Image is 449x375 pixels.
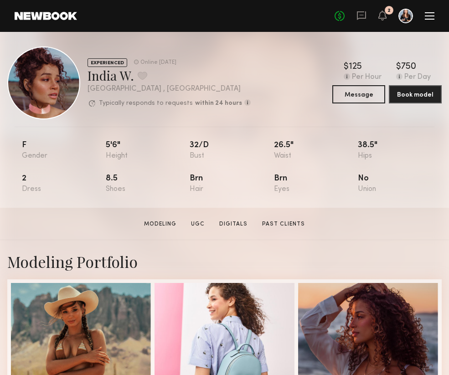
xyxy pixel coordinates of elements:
b: within 24 hours [195,100,242,107]
a: Digitals [216,220,251,228]
div: 2 [22,175,106,193]
div: Per Day [404,73,431,82]
div: 8.5 [106,175,190,193]
a: Modeling [140,220,180,228]
button: Book model [389,85,442,103]
a: UGC [187,220,208,228]
div: F [22,141,106,160]
div: 38.5" [358,141,442,160]
div: Brn [274,175,358,193]
button: Message [332,85,385,103]
div: 750 [401,62,416,72]
div: 26.5" [274,141,358,160]
div: $ [396,62,401,72]
p: Typically responds to requests [99,100,193,107]
div: Modeling Portfolio [7,251,442,272]
div: 2 [387,8,391,13]
a: Past Clients [258,220,309,228]
div: [GEOGRAPHIC_DATA] , [GEOGRAPHIC_DATA] [88,85,251,93]
div: EXPERIENCED [88,58,127,67]
div: Online [DATE] [140,60,176,66]
div: 32/d [190,141,274,160]
div: India W. [88,67,251,84]
div: $ [344,62,349,72]
div: Per Hour [352,73,382,82]
div: No [358,175,442,193]
div: Brn [190,175,274,193]
div: 125 [349,62,362,72]
div: 5'6" [106,141,190,160]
